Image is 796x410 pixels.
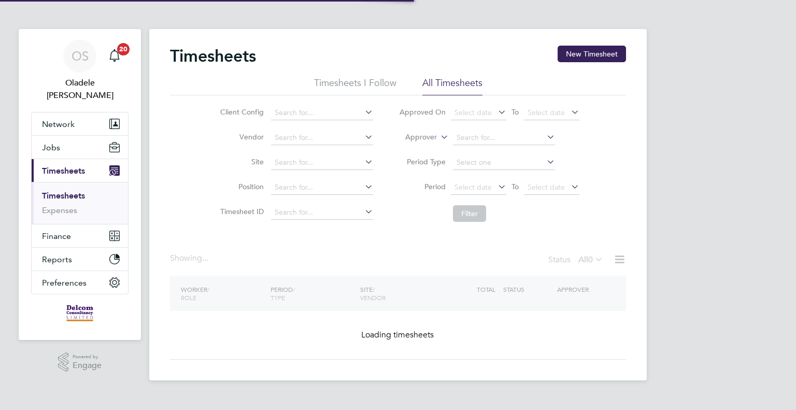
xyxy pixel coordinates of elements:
span: Timesheets [42,166,85,176]
span: Reports [42,255,72,264]
h2: Timesheets [170,46,256,66]
span: Select date [528,182,565,192]
button: Finance [32,224,128,247]
button: Network [32,112,128,135]
input: Select one [453,155,555,170]
a: OSOladele [PERSON_NAME] [31,39,129,102]
input: Search for... [271,155,373,170]
label: Approver [390,132,437,143]
label: Timesheet ID [217,207,264,216]
span: Select date [454,182,492,192]
span: 0 [588,255,593,265]
input: Search for... [271,131,373,145]
span: Select date [454,108,492,117]
span: Finance [42,231,71,241]
li: Timesheets I Follow [314,77,396,95]
span: To [508,180,522,193]
a: Timesheets [42,191,85,201]
button: Preferences [32,271,128,294]
label: Approved On [399,107,446,117]
label: Period Type [399,157,446,166]
span: 20 [117,43,130,55]
label: Vendor [217,132,264,142]
a: 20 [104,39,125,73]
span: OS [72,49,89,63]
span: Oladele Peter Shosanya [31,77,129,102]
label: Period [399,182,446,191]
a: Go to home page [31,305,129,321]
li: All Timesheets [422,77,482,95]
div: Status [548,253,605,267]
img: delcomconsultancyltd-logo-retina.png [66,305,94,321]
span: To [508,105,522,119]
span: Select date [528,108,565,117]
button: Jobs [32,136,128,159]
label: Position [217,182,264,191]
span: Network [42,119,75,129]
button: New Timesheet [558,46,626,62]
nav: Main navigation [19,29,141,340]
input: Search for... [271,205,373,220]
input: Search for... [271,106,373,120]
input: Search for... [271,180,373,195]
a: Powered byEngage [58,352,102,372]
span: Preferences [42,278,87,288]
label: All [578,255,603,265]
label: Client Config [217,107,264,117]
span: ... [202,253,208,263]
button: Filter [453,205,486,222]
div: Showing [170,253,210,264]
label: Site [217,157,264,166]
a: Expenses [42,205,77,215]
button: Reports [32,248,128,271]
span: Jobs [42,143,60,152]
span: Powered by [73,352,102,361]
span: Engage [73,361,102,370]
input: Search for... [453,131,555,145]
div: Timesheets [32,182,128,224]
button: Timesheets [32,159,128,182]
